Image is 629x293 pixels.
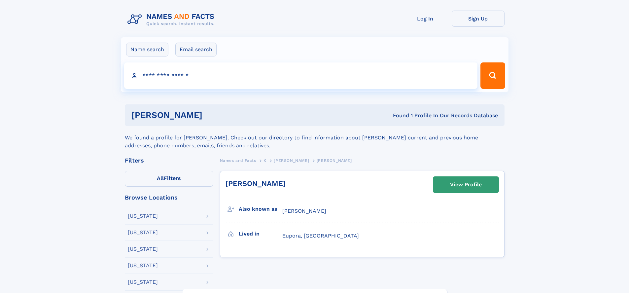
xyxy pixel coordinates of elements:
div: View Profile [450,177,482,192]
h3: Lived in [239,228,282,239]
label: Email search [175,43,217,56]
a: [PERSON_NAME] [274,156,309,165]
label: Name search [126,43,168,56]
span: [PERSON_NAME] [282,208,326,214]
div: Found 1 Profile In Our Records Database [297,112,498,119]
span: Eupora, [GEOGRAPHIC_DATA] [282,233,359,239]
span: [PERSON_NAME] [274,158,309,163]
label: Filters [125,171,213,187]
a: Log In [399,11,452,27]
span: All [157,175,164,181]
div: [US_STATE] [128,213,158,219]
a: Sign Up [452,11,505,27]
h3: Also known as [239,203,282,215]
div: Filters [125,158,213,164]
a: Names and Facts [220,156,256,165]
div: [US_STATE] [128,246,158,252]
img: Logo Names and Facts [125,11,220,28]
a: [PERSON_NAME] [226,179,286,188]
div: We found a profile for [PERSON_NAME]. Check out our directory to find information about [PERSON_N... [125,126,505,150]
a: View Profile [433,177,499,193]
div: [US_STATE] [128,279,158,285]
span: K [263,158,266,163]
span: [PERSON_NAME] [317,158,352,163]
button: Search Button [480,62,505,89]
div: [US_STATE] [128,263,158,268]
input: search input [124,62,478,89]
div: [US_STATE] [128,230,158,235]
h1: [PERSON_NAME] [131,111,298,119]
div: Browse Locations [125,195,213,201]
a: K [263,156,266,165]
